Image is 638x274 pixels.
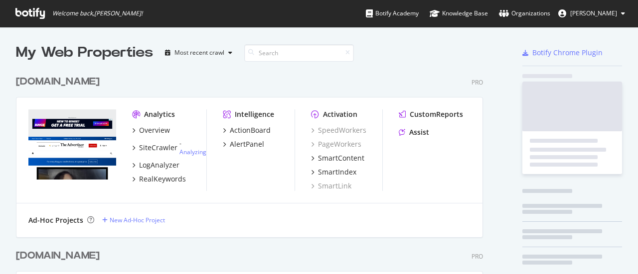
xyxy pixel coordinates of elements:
[52,9,143,17] span: Welcome back, [PERSON_NAME] !
[223,139,264,149] a: AlertPanel
[16,43,153,63] div: My Web Properties
[311,181,351,191] a: SmartLink
[179,148,206,156] a: Analyzing
[28,109,116,180] img: www.adelaidenow.com.au
[139,160,179,170] div: LogAnalyzer
[230,139,264,149] div: AlertPanel
[323,109,357,119] div: Activation
[132,139,206,156] a: SiteCrawler- Analyzing
[139,143,177,153] div: SiteCrawler
[110,216,165,224] div: New Ad-Hoc Project
[132,160,179,170] a: LogAnalyzer
[522,48,603,58] a: Botify Chrome Plugin
[179,139,206,156] div: -
[132,125,170,135] a: Overview
[472,78,483,87] div: Pro
[311,153,364,163] a: SmartContent
[366,8,419,18] div: Botify Academy
[410,109,463,119] div: CustomReports
[244,44,354,62] input: Search
[144,109,175,119] div: Analytics
[311,139,361,149] a: PageWorkers
[161,45,236,61] button: Most recent crawl
[550,5,633,21] button: [PERSON_NAME]
[399,127,429,137] a: Assist
[139,125,170,135] div: Overview
[235,109,274,119] div: Intelligence
[318,153,364,163] div: SmartContent
[223,125,271,135] a: ActionBoard
[174,50,224,56] div: Most recent crawl
[16,249,104,263] a: [DOMAIN_NAME]
[318,167,356,177] div: SmartIndex
[570,9,617,17] span: Thomas Ashworth
[16,75,100,89] div: [DOMAIN_NAME]
[139,174,186,184] div: RealKeywords
[132,174,186,184] a: RealKeywords
[28,215,83,225] div: Ad-Hoc Projects
[409,127,429,137] div: Assist
[430,8,488,18] div: Knowledge Base
[16,75,104,89] a: [DOMAIN_NAME]
[102,216,165,224] a: New Ad-Hoc Project
[16,249,100,263] div: [DOMAIN_NAME]
[399,109,463,119] a: CustomReports
[499,8,550,18] div: Organizations
[311,167,356,177] a: SmartIndex
[230,125,271,135] div: ActionBoard
[532,48,603,58] div: Botify Chrome Plugin
[311,125,366,135] a: SpeedWorkers
[472,252,483,261] div: Pro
